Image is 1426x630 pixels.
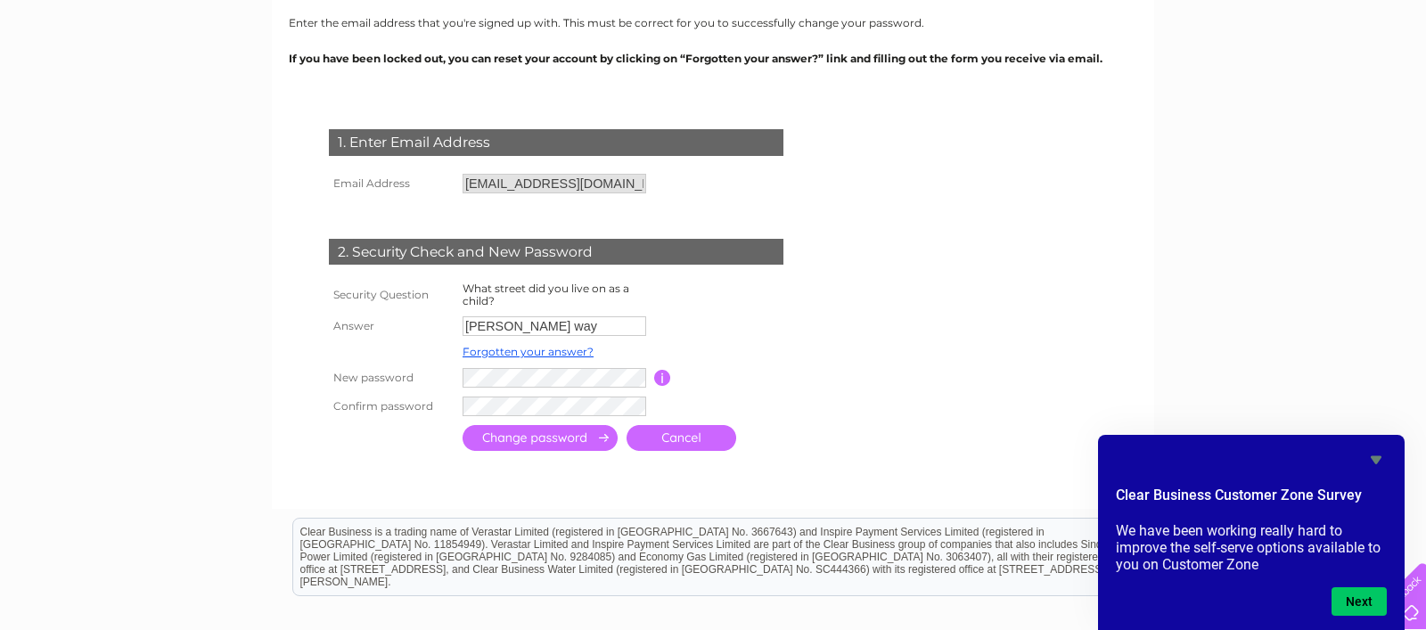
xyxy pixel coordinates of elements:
a: Energy [1221,76,1260,89]
img: logo.png [50,46,141,101]
th: Email Address [324,169,458,198]
label: What street did you live on as a child? [463,282,629,307]
a: Contact [1372,76,1415,89]
a: Forgotten your answer? [463,345,594,358]
th: New password [324,364,458,392]
p: We have been working really hard to improve the self-serve options available to you on Customer Zone [1116,522,1387,573]
a: Blog [1335,76,1361,89]
input: Information [654,370,671,386]
button: Hide survey [1365,449,1387,470]
div: 1. Enter Email Address [329,129,783,156]
button: Next question [1332,587,1387,616]
p: Enter the email address that you're signed up with. This must be correct for you to successfully ... [289,14,1137,31]
a: 0333 014 3131 [1090,9,1213,31]
a: Water [1176,76,1210,89]
p: If you have been locked out, you can reset your account by clicking on “Forgotten your answer?” l... [289,50,1137,67]
th: Security Question [324,278,458,312]
div: Clear Business Customer Zone Survey [1116,449,1387,616]
h2: Clear Business Customer Zone Survey [1116,485,1387,515]
div: Clear Business is a trading name of Verastar Limited (registered in [GEOGRAPHIC_DATA] No. 3667643... [293,10,1135,86]
th: Answer [324,312,458,340]
input: Submit [463,425,618,451]
th: Confirm password [324,392,458,421]
a: Cancel [627,425,736,451]
div: 2. Security Check and New Password [329,239,783,266]
a: Telecoms [1271,76,1324,89]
